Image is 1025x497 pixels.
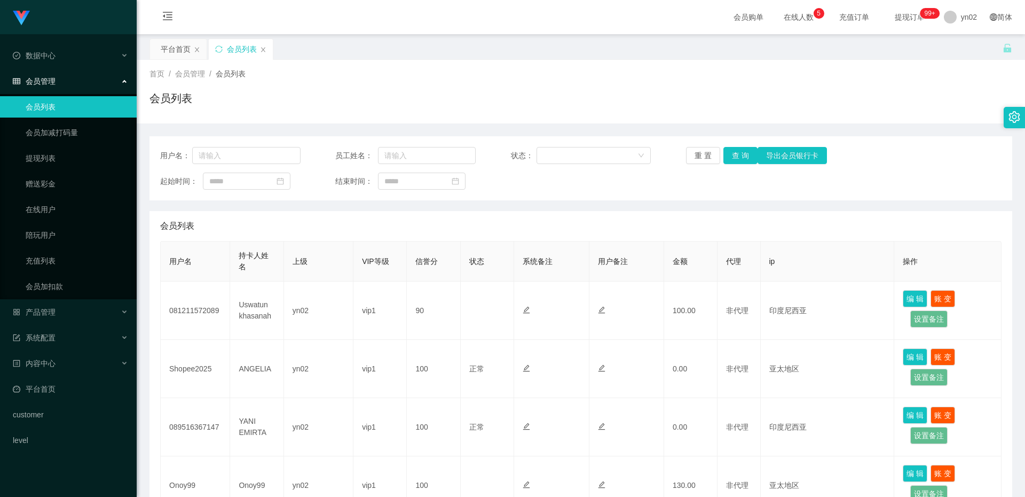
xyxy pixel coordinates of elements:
span: 持卡人姓名 [239,251,269,271]
td: 亚太地区 [761,340,895,398]
span: 会员管理 [175,69,205,78]
a: 会员加减打码量 [26,122,128,143]
i: 图标: table [13,77,20,85]
i: 图标: close [260,46,266,53]
span: 用户名 [169,257,192,266]
i: 图标: edit [523,364,530,372]
a: customer [13,404,128,425]
a: 陪玩用户 [26,224,128,246]
span: 代理 [726,257,741,266]
span: 在线人数 [778,13,819,21]
span: 用户名： [160,150,192,161]
sup: 270 [920,8,939,19]
span: 提现订单 [889,13,930,21]
p: 5 [817,8,821,19]
td: 100 [407,398,460,456]
td: 081211572089 [161,282,230,340]
td: yn02 [284,340,353,398]
button: 设置备注 [910,427,948,444]
i: 图标: form [13,334,20,341]
button: 账 变 [931,290,955,307]
i: 图标: edit [598,423,605,430]
i: 图标: check-circle-o [13,52,20,59]
span: 内容中心 [13,359,56,368]
span: 会员列表 [216,69,246,78]
span: 非代理 [726,481,748,490]
a: 提现列表 [26,147,128,169]
span: 产品管理 [13,308,56,316]
i: 图标: edit [598,481,605,488]
span: VIP等级 [362,257,389,266]
td: 0.00 [664,340,717,398]
button: 账 变 [931,465,955,482]
span: 系统配置 [13,333,56,342]
i: 图标: setting [1008,111,1020,123]
i: 图标: edit [523,481,530,488]
div: 平台首页 [161,39,191,59]
button: 设置备注 [910,369,948,386]
i: 图标: appstore-o [13,308,20,316]
span: 首页 [149,69,164,78]
a: 在线用户 [26,199,128,220]
i: 图标: edit [598,364,605,372]
a: 图标: dashboard平台首页 [13,378,128,400]
button: 编 辑 [903,348,927,366]
td: 印度尼西亚 [761,282,895,340]
span: 正常 [469,364,484,373]
td: 100 [407,340,460,398]
a: level [13,430,128,451]
i: 图标: profile [13,360,20,367]
span: 非代理 [726,306,748,315]
i: 图标: down [638,152,644,160]
td: ANGELIA [230,340,283,398]
span: 系统备注 [523,257,553,266]
span: 状态： [511,150,537,161]
i: 图标: global [990,13,997,21]
i: 图标: calendar [452,177,459,185]
a: 充值列表 [26,250,128,271]
a: 会员加扣款 [26,276,128,297]
td: yn02 [284,282,353,340]
td: vip1 [353,282,407,340]
span: 非代理 [726,364,748,373]
i: 图标: edit [523,423,530,430]
div: 会员列表 [227,39,257,59]
td: Shopee2025 [161,340,230,398]
span: 用户备注 [598,257,628,266]
input: 请输入 [378,147,476,164]
button: 编 辑 [903,407,927,424]
span: 非代理 [726,423,748,431]
button: 账 变 [931,348,955,366]
button: 编 辑 [903,465,927,482]
i: 图标: sync [215,45,223,53]
td: 0.00 [664,398,717,456]
span: 会员管理 [13,77,56,86]
span: 数据中心 [13,51,56,60]
a: 会员列表 [26,96,128,118]
td: vip1 [353,340,407,398]
button: 查 询 [723,147,758,164]
button: 编 辑 [903,290,927,307]
td: Uswatun khasanah [230,282,283,340]
input: 请输入 [192,147,301,164]
td: 印度尼西亚 [761,398,895,456]
td: 089516367147 [161,398,230,456]
span: / [169,69,171,78]
span: 金额 [673,257,688,266]
span: 正常 [469,423,484,431]
td: 100.00 [664,282,717,340]
td: YANI EMIRTA [230,398,283,456]
span: 会员列表 [160,220,194,232]
span: / [209,69,211,78]
span: ip [769,257,775,266]
td: 90 [407,282,460,340]
button: 账 变 [931,407,955,424]
i: 图标: edit [598,306,605,314]
span: 信誉分 [415,257,438,266]
span: 结束时间： [335,176,378,187]
span: 员工姓名： [335,150,378,161]
button: 重 置 [686,147,720,164]
i: 图标: unlock [1003,43,1012,53]
i: 图标: close [194,46,200,53]
h1: 会员列表 [149,90,192,106]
